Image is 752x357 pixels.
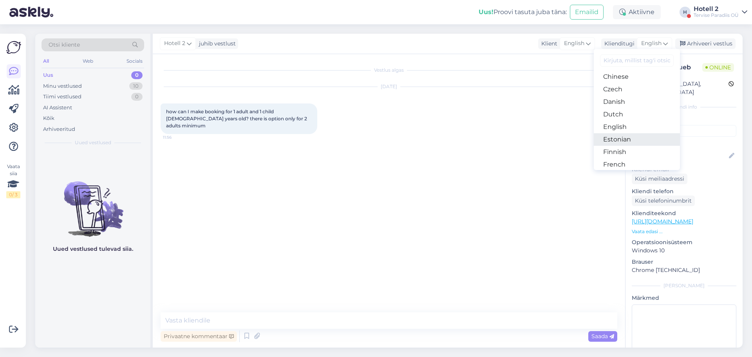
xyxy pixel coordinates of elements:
[632,125,736,137] input: Lisa tag
[594,158,680,171] a: French
[675,38,736,49] div: Arhiveeri vestlus
[6,40,21,55] img: Askly Logo
[632,294,736,302] p: Märkmed
[632,238,736,246] p: Operatsioonisüsteem
[49,41,80,49] span: Otsi kliente
[43,125,75,133] div: Arhiveeritud
[594,133,680,146] a: Estonian
[125,56,144,66] div: Socials
[594,121,680,133] a: English
[479,8,493,16] b: Uus!
[702,63,734,72] span: Online
[632,266,736,274] p: Chrome [TECHNICAL_ID]
[594,83,680,96] a: Czech
[694,6,739,12] div: Hotell 2
[538,40,557,48] div: Klient
[694,6,747,18] a: Hotell 2Tervise Paradiis OÜ
[42,56,51,66] div: All
[161,67,617,74] div: Vestlus algas
[613,5,661,19] div: Aktiivne
[601,40,634,48] div: Klienditugi
[594,71,680,83] a: Chinese
[632,246,736,255] p: Windows 10
[641,39,662,48] span: English
[166,109,308,129] span: how can I make booking for 1 adult and 1 child [DEMOGRAPHIC_DATA] years old? there is option only...
[632,196,695,206] div: Küsi telefoninumbrit
[131,93,143,101] div: 0
[694,12,739,18] div: Tervise Paradiis OÜ
[632,165,736,174] p: Kliendi email
[131,71,143,79] div: 0
[43,93,81,101] div: Tiimi vestlused
[43,71,53,79] div: Uus
[632,209,736,217] p: Klienditeekond
[75,139,111,146] span: Uued vestlused
[196,40,236,48] div: juhib vestlust
[632,103,736,111] div: Kliendi info
[632,152,727,160] input: Lisa nimi
[591,333,614,340] span: Saada
[632,187,736,196] p: Kliendi telefon
[161,83,617,90] div: [DATE]
[163,134,192,140] span: 11:56
[632,258,736,266] p: Brauser
[632,115,736,123] p: Kliendi tag'id
[164,39,185,48] span: Hotell 2
[594,146,680,158] a: Finnish
[43,114,54,122] div: Kõik
[680,7,691,18] div: H
[43,82,82,90] div: Minu vestlused
[570,5,604,20] button: Emailid
[632,218,693,225] a: [URL][DOMAIN_NAME]
[632,174,687,184] div: Küsi meiliaadressi
[6,163,20,198] div: Vaata siia
[632,228,736,235] p: Vaata edasi ...
[6,191,20,198] div: 0 / 3
[632,282,736,289] div: [PERSON_NAME]
[129,82,143,90] div: 10
[161,331,237,342] div: Privaatne kommentaar
[594,108,680,121] a: Dutch
[53,245,133,253] p: Uued vestlused tulevad siia.
[479,7,567,17] div: Proovi tasuta juba täna:
[632,140,736,148] p: Kliendi nimi
[634,80,728,96] div: [GEOGRAPHIC_DATA], [GEOGRAPHIC_DATA]
[43,104,72,112] div: AI Assistent
[594,96,680,108] a: Danish
[35,167,150,238] img: No chats
[600,54,674,67] input: Kirjuta, millist tag'i otsid
[81,56,95,66] div: Web
[564,39,584,48] span: English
